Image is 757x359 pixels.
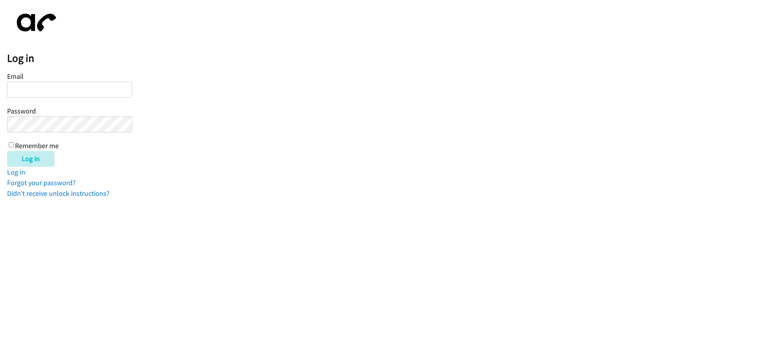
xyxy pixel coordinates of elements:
[7,7,62,38] img: aphone-8a226864a2ddd6a5e75d1ebefc011f4aa8f32683c2d82f3fb0802fe031f96514.svg
[7,167,25,177] a: Log in
[7,189,110,198] a: Didn't receive unlock instructions?
[7,72,24,81] label: Email
[7,52,757,65] h2: Log in
[7,178,76,187] a: Forgot your password?
[7,151,54,167] input: Log in
[15,141,59,150] label: Remember me
[7,106,36,115] label: Password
